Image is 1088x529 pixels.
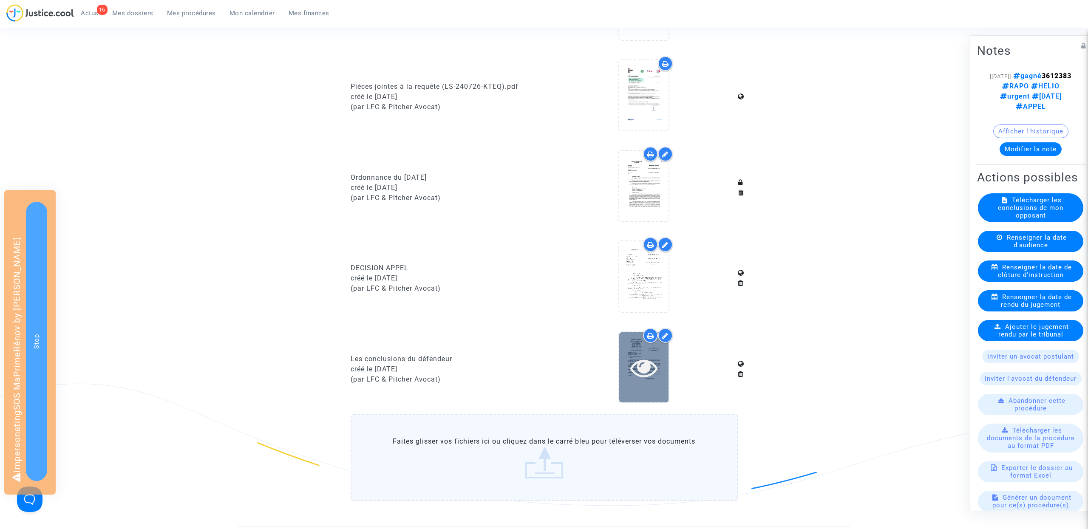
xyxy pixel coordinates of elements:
[993,124,1068,138] button: Afficher l'historique
[987,426,1075,449] span: Télécharger les documents de la procédure au format PDF
[6,4,74,22] img: jc-logo.svg
[351,273,538,283] div: créé le [DATE]
[223,7,282,20] a: Mon calendrier
[351,193,538,203] div: (par LFC & Pitcher Avocat)
[1011,71,1042,79] span: gagné
[1002,82,1029,90] span: RAPO
[985,374,1077,382] span: Inviter l'avocat du défendeur
[998,322,1069,338] span: Ajouter le jugement rendu par le tribunal
[987,352,1074,360] span: Inviter un avocat postulant
[81,9,99,17] span: Actus
[4,190,56,495] div: Impersonating
[351,374,538,385] div: (par LFC & Pitcher Avocat)
[105,7,160,20] a: Mes dossiers
[282,7,336,20] a: Mes finances
[1001,464,1073,479] span: Exporter le dossier au format Excel
[1029,82,1060,90] span: HELIO
[97,5,108,15] div: 16
[977,170,1084,184] h2: Actions possibles
[1000,142,1062,156] button: Modifier la note
[1000,92,1030,100] span: urgent
[229,9,275,17] span: Mon calendrier
[74,7,105,20] a: 16Actus
[992,493,1071,509] span: Générer un document pour ce(s) procédure(s)
[351,283,538,294] div: (par LFC & Pitcher Avocat)
[351,364,538,374] div: créé le [DATE]
[17,487,42,512] iframe: Help Scout Beacon - Open
[998,263,1072,278] span: Renseigner la date de clôture d'instruction
[160,7,223,20] a: Mes procédures
[26,202,47,481] button: Stop
[351,183,538,193] div: créé le [DATE]
[1007,233,1067,249] span: Renseigner la date d'audience
[351,263,538,273] div: DECISION APPEL
[1011,71,1071,79] span: 3612383
[1016,102,1046,110] span: APPEL
[351,354,538,364] div: Les conclusions du défendeur
[998,196,1063,219] span: Télécharger les conclusions de mon opposant
[1001,293,1072,308] span: Renseigner la date de rendu du jugement
[167,9,216,17] span: Mes procédures
[351,82,538,92] div: Pièces jointes à la requête (LS-240726-KTEQ).pdf
[351,173,538,183] div: Ordonnance du [DATE]
[33,334,40,349] span: Stop
[112,9,153,17] span: Mes dossiers
[977,43,1084,58] h2: Notes
[1009,396,1065,412] span: Abandonner cette procédure
[990,73,1011,79] span: [[DATE]]
[1030,92,1062,100] span: [DATE]
[289,9,329,17] span: Mes finances
[351,92,538,102] div: créé le [DATE]
[351,102,538,112] div: (par LFC & Pitcher Avocat)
